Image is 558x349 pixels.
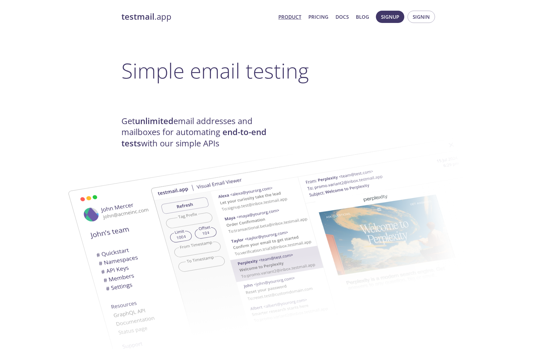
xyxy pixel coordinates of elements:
a: Pricing [308,13,328,21]
button: Signup [376,11,404,23]
strong: testmail [121,11,154,22]
h4: Get email addresses and mailboxes for automating with our simple APIs [121,116,279,149]
strong: end-to-end tests [121,126,266,149]
a: Product [278,13,301,21]
span: Signin [413,13,430,21]
h1: Simple email testing [121,58,437,83]
strong: unlimited [135,115,173,127]
img: testmail-email-viewer [150,129,499,347]
a: Blog [356,13,369,21]
a: Docs [336,13,349,21]
button: Signin [408,11,435,23]
span: Signup [381,13,399,21]
a: testmail.app [121,11,273,22]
